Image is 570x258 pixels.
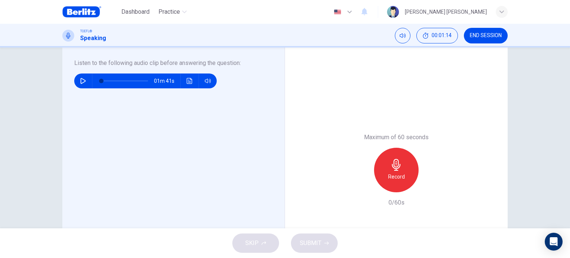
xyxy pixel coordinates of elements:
h6: 0/60s [389,198,404,207]
span: Dashboard [121,7,150,16]
span: 00:01:14 [432,33,452,39]
img: en [333,9,342,15]
h6: Listen to the following audio clip before answering the question : [74,59,264,68]
button: Record [374,148,419,192]
button: END SESSION [464,28,508,43]
img: Profile picture [387,6,399,18]
button: Dashboard [118,5,153,19]
span: END SESSION [470,33,502,39]
span: Practice [158,7,180,16]
img: Berlitz Brasil logo [62,4,101,19]
h6: Record [388,172,405,181]
span: TOEFL® [80,29,92,34]
button: 00:01:14 [416,28,458,43]
button: Practice [155,5,190,19]
div: Mute [395,28,410,43]
h1: Speaking [80,34,106,43]
span: 01m 41s [154,74,180,88]
a: Berlitz Brasil logo [62,4,118,19]
div: Open Intercom Messenger [545,233,563,251]
button: Click to see the audio transcription [184,74,196,88]
div: Hide [416,28,458,43]
div: [PERSON_NAME] [PERSON_NAME] [405,7,487,16]
h6: Maximum of 60 seconds [364,133,429,142]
